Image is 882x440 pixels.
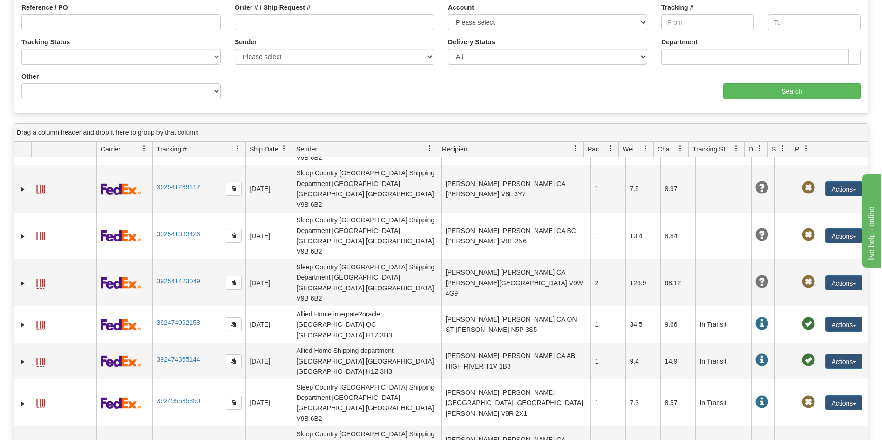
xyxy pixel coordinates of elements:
[795,144,803,154] span: Pickup Status
[590,343,625,379] td: 1
[660,379,695,426] td: 8.57
[590,306,625,343] td: 1
[752,141,767,157] a: Delivery Status filter column settings
[660,213,695,260] td: 8.84
[156,397,200,405] a: 392495585390
[14,124,868,142] div: grid grouping header
[603,141,618,157] a: Packages filter column settings
[156,144,187,154] span: Tracking #
[825,354,862,369] button: Actions
[230,141,245,157] a: Tracking # filter column settings
[861,172,881,268] iframe: chat widget
[36,228,45,243] a: Label
[755,354,768,367] span: In Transit
[136,141,152,157] a: Carrier filter column settings
[658,144,677,154] span: Charge
[36,316,45,331] a: Label
[156,356,200,363] a: 392474365144
[18,279,27,288] a: Expand
[101,230,141,241] img: 2 - FedEx Express®
[625,259,660,306] td: 126.9
[101,355,141,367] img: 2 - FedEx Express®
[802,228,815,241] span: Pickup Not Assigned
[245,343,292,379] td: [DATE]
[292,343,441,379] td: Allied Home Shipping department [GEOGRAPHIC_DATA] [GEOGRAPHIC_DATA] [GEOGRAPHIC_DATA] H1Z 3H3
[755,181,768,194] span: Unknown
[21,37,70,47] label: Tracking Status
[775,141,791,157] a: Shipment Issues filter column settings
[590,165,625,213] td: 1
[825,317,862,332] button: Actions
[245,165,292,213] td: [DATE]
[226,354,242,368] button: Copy to clipboard
[625,343,660,379] td: 9.4
[441,259,591,306] td: [PERSON_NAME] [PERSON_NAME] CA [PERSON_NAME][GEOGRAPHIC_DATA] V9W 4G9
[802,275,815,289] span: Pickup Not Assigned
[18,185,27,194] a: Expand
[660,165,695,213] td: 8.97
[692,144,733,154] span: Tracking Status
[101,319,141,330] img: 2 - FedEx Express®
[825,395,862,410] button: Actions
[772,144,780,154] span: Shipment Issues
[623,144,642,154] span: Weight
[36,181,45,196] a: Label
[36,353,45,368] a: Label
[245,306,292,343] td: [DATE]
[156,183,200,191] a: 392541289117
[825,181,862,196] button: Actions
[755,396,768,409] span: In Transit
[441,379,591,426] td: [PERSON_NAME] [PERSON_NAME] [GEOGRAPHIC_DATA] [GEOGRAPHIC_DATA] [PERSON_NAME] V8R 2X1
[588,144,607,154] span: Packages
[660,343,695,379] td: 14.9
[755,317,768,330] span: In Transit
[625,165,660,213] td: 7.5
[21,3,68,12] label: Reference / PO
[625,306,660,343] td: 34.5
[441,213,591,260] td: [PERSON_NAME] [PERSON_NAME] CA BC [PERSON_NAME] V8T 2N6
[18,320,27,330] a: Expand
[695,379,751,426] td: In Transit
[36,275,45,290] a: Label
[101,183,141,195] img: 2 - FedEx Express®
[245,379,292,426] td: [DATE]
[728,141,744,157] a: Tracking Status filter column settings
[638,141,653,157] a: Weight filter column settings
[448,3,474,12] label: Account
[802,396,815,409] span: Pickup Not Assigned
[276,141,292,157] a: Ship Date filter column settings
[755,228,768,241] span: Unknown
[825,275,862,290] button: Actions
[802,181,815,194] span: Pickup Not Assigned
[768,14,861,30] input: To
[101,144,121,154] span: Carrier
[18,399,27,408] a: Expand
[660,259,695,306] td: 68.12
[802,317,815,330] span: Pickup Successfully created
[245,259,292,306] td: [DATE]
[590,379,625,426] td: 1
[441,343,591,379] td: [PERSON_NAME] [PERSON_NAME] CA AB HIGH RIVER T1V 1B3
[250,144,278,154] span: Ship Date
[156,230,200,238] a: 392541333426
[723,83,861,99] input: Search
[661,14,754,30] input: From
[226,182,242,196] button: Copy to clipboard
[441,306,591,343] td: [PERSON_NAME] [PERSON_NAME] CA ON ST [PERSON_NAME] N5P 3S5
[422,141,438,157] a: Sender filter column settings
[695,343,751,379] td: In Transit
[235,37,257,47] label: Sender
[802,354,815,367] span: Pickup Successfully created
[226,229,242,243] button: Copy to clipboard
[18,232,27,241] a: Expand
[235,3,311,12] label: Order # / Ship Request #
[661,37,698,47] label: Department
[568,141,583,157] a: Recipient filter column settings
[226,276,242,290] button: Copy to clipboard
[292,306,441,343] td: Allied Home integrate2oracle [GEOGRAPHIC_DATA] QC [GEOGRAPHIC_DATA] H1Z 3H3
[7,6,86,17] div: live help - online
[21,72,39,81] label: Other
[590,259,625,306] td: 2
[292,213,441,260] td: Sleep Country [GEOGRAPHIC_DATA] Shipping Department [GEOGRAPHIC_DATA] [GEOGRAPHIC_DATA] [GEOGRAPH...
[18,357,27,366] a: Expand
